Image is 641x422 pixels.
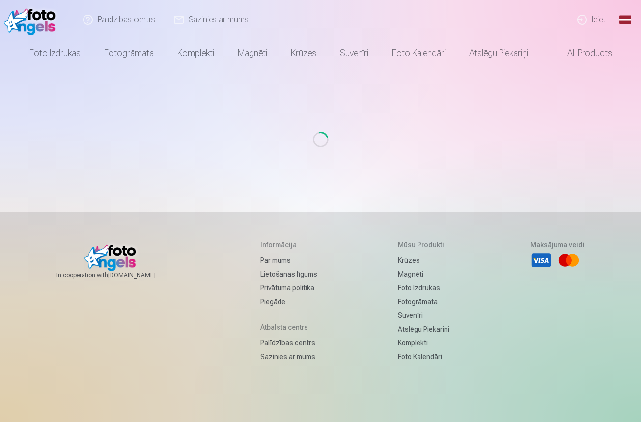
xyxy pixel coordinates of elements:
[260,267,317,281] a: Lietošanas līgums
[56,271,179,279] span: In cooperation with
[92,39,166,67] a: Fotogrāmata
[260,350,317,364] a: Sazinies ar mums
[398,309,449,322] a: Suvenīri
[558,250,580,271] li: Mastercard
[260,281,317,295] a: Privātuma politika
[260,336,317,350] a: Palīdzības centrs
[226,39,279,67] a: Magnēti
[18,39,92,67] a: Foto izdrukas
[380,39,457,67] a: Foto kalendāri
[166,39,226,67] a: Komplekti
[398,253,449,267] a: Krūzes
[260,240,317,250] h5: Informācija
[457,39,540,67] a: Atslēgu piekariņi
[260,322,317,332] h5: Atbalsta centrs
[398,350,449,364] a: Foto kalendāri
[530,240,585,250] h5: Maksājuma veidi
[108,271,179,279] a: [DOMAIN_NAME]
[4,4,60,35] img: /fa1
[398,267,449,281] a: Magnēti
[398,281,449,295] a: Foto izdrukas
[530,250,552,271] li: Visa
[398,240,449,250] h5: Mūsu produkti
[398,336,449,350] a: Komplekti
[279,39,328,67] a: Krūzes
[260,295,317,309] a: Piegāde
[398,295,449,309] a: Fotogrāmata
[260,253,317,267] a: Par mums
[540,39,624,67] a: All products
[398,322,449,336] a: Atslēgu piekariņi
[328,39,380,67] a: Suvenīri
